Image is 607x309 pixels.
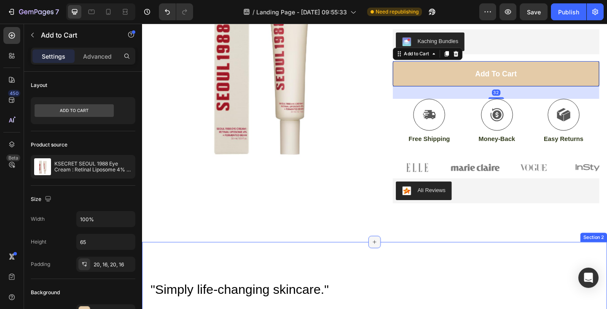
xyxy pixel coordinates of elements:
p: Easy Returns [437,122,480,130]
h2: "Simply life-changing skincare." [8,280,233,300]
div: Padding [31,260,50,268]
button: Publish [551,3,586,20]
div: Width [31,215,45,223]
span: Save [527,8,541,16]
img: AliReviews.png [283,177,293,187]
div: Product source [31,141,67,149]
p: Money-Back [366,122,406,130]
div: Size [31,194,53,205]
button: 7 [3,3,63,20]
button: Add to cart [273,41,497,68]
p: Free Shipping [290,122,335,130]
div: Layout [31,81,47,89]
img: gempages_581800677475353332-2f18407a-aff3-4c0e-9f81-bad5b7a81119.png [462,145,516,168]
button: Ali Reviews [276,172,337,192]
img: gempages_581800677475353332-6b7865d3-4691-4747-a9e0-44a37915ae94.png [336,145,389,168]
p: Add to Cart [41,30,113,40]
iframe: Design area [142,24,607,309]
div: Add to Cart [283,29,314,37]
div: Open Intercom Messenger [578,268,599,288]
span: / [252,8,255,16]
button: Save [520,3,548,20]
div: Ali Reviews [300,177,330,186]
div: Background [31,289,60,296]
div: Publish [558,8,579,16]
p: 7 [55,7,59,17]
div: 32 [381,72,390,79]
div: 450 [8,90,20,97]
img: gempages_581800677475353332-f7d19946-b43f-4326-88f8-bc08a767c005.png [399,145,452,168]
div: 20, 16, 20, 16 [94,261,133,268]
img: gempages_581800677475353332-6a89b1cb-bc93-44d6-85cc-8cefb90cd345.png [273,145,326,168]
span: Need republishing [376,8,419,16]
span: Landing Page - [DATE] 09:55:33 [256,8,347,16]
p: Advanced [83,52,112,61]
input: Auto [77,211,135,227]
div: Beta [6,154,20,161]
img: product feature img [34,158,51,175]
input: Auto [77,234,135,249]
div: Section 2 [478,229,504,236]
div: Undo/Redo [159,3,193,20]
div: Add to cart [363,50,408,60]
p: KSECRET SEOUL 1988 Eye Cream : Retinal Liposome 4% + Fermented Bean [54,161,132,173]
p: Settings [42,52,65,61]
div: Height [31,238,46,246]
